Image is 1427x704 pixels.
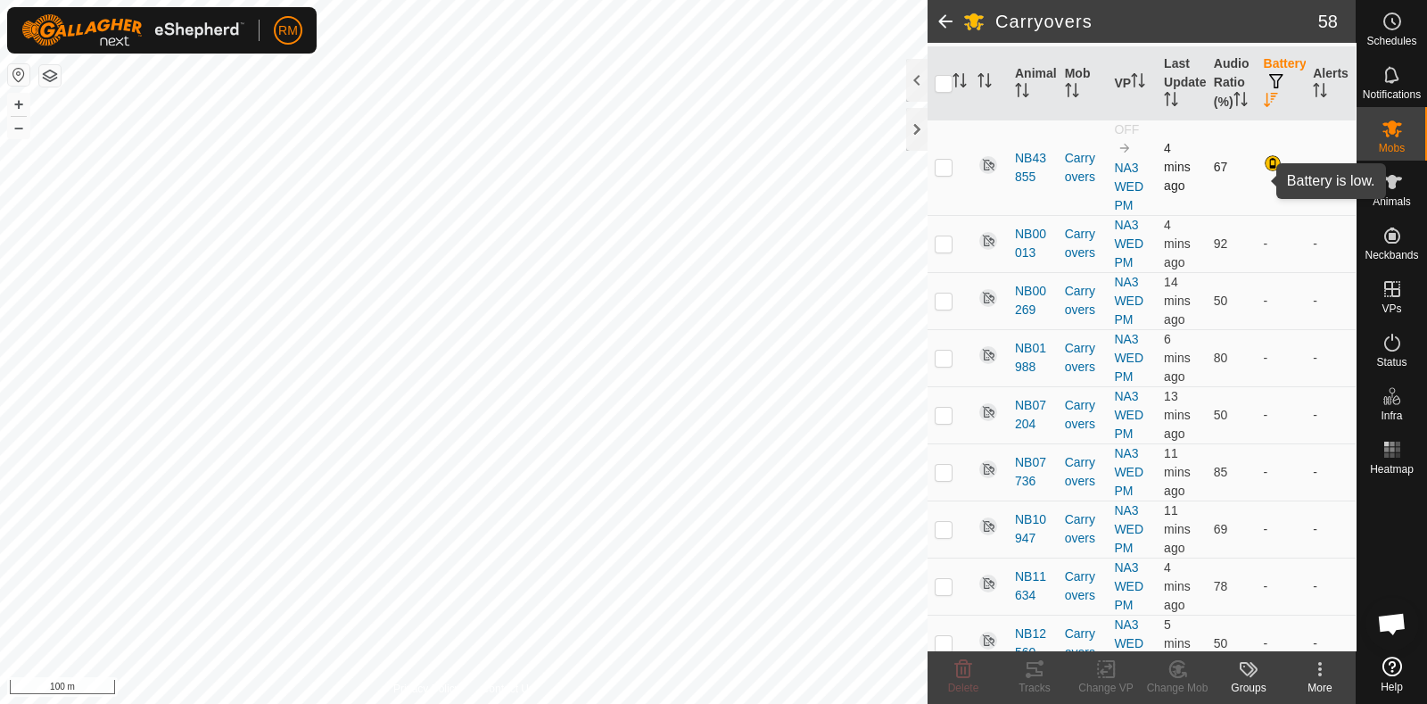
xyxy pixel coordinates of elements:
[1381,410,1402,421] span: Infra
[1065,567,1101,605] div: Carryovers
[1233,95,1248,109] p-sorticon: Activate to sort
[1306,120,1356,215] td: -
[278,21,298,40] span: RM
[1365,597,1419,650] div: Open chat
[1015,282,1051,319] span: NB00269
[1214,636,1228,650] span: 50
[1318,8,1338,35] span: 58
[1164,275,1191,327] span: 8 Oct 2025, 12:59 pm
[1164,332,1191,384] span: 8 Oct 2025, 1:08 pm
[1214,522,1228,536] span: 69
[999,680,1070,696] div: Tracks
[1214,408,1228,422] span: 50
[1214,160,1228,174] span: 67
[1164,95,1178,109] p-sorticon: Activate to sort
[1070,680,1142,696] div: Change VP
[948,682,979,694] span: Delete
[1213,680,1284,696] div: Groups
[1373,196,1411,207] span: Animals
[1306,272,1356,329] td: -
[1058,47,1108,120] th: Mob
[1214,294,1228,308] span: 50
[1257,47,1307,120] th: Battery
[1164,560,1191,612] span: 8 Oct 2025, 1:10 pm
[1114,560,1143,612] a: NA3 WED PM
[1142,680,1213,696] div: Change Mob
[977,230,999,252] img: returning off
[1257,615,1307,672] td: -
[1065,453,1101,491] div: Carryovers
[1015,567,1051,605] span: NB11634
[1363,89,1421,100] span: Notifications
[1157,47,1207,120] th: Last Updated
[1306,443,1356,501] td: -
[1357,650,1427,700] a: Help
[1264,95,1278,110] p-sorticon: Activate to sort
[1306,329,1356,386] td: -
[977,344,999,366] img: returning off
[1015,149,1051,186] span: NB43855
[1065,149,1101,186] div: Carryovers
[1114,446,1143,498] a: NA3 WED PM
[1214,465,1228,479] span: 85
[1164,389,1191,441] span: 8 Oct 2025, 1:01 pm
[8,117,29,138] button: –
[995,11,1318,32] h2: Carryovers
[1107,47,1157,120] th: VP
[1114,218,1143,269] a: NA3 WED PM
[1214,579,1228,593] span: 78
[393,681,460,697] a: Privacy Policy
[1065,86,1079,100] p-sorticon: Activate to sort
[1207,47,1257,120] th: Audio Ratio (%)
[1114,503,1143,555] a: NA3 WED PM
[977,573,999,594] img: returning off
[1114,161,1143,212] a: NA3 WED PM
[1365,250,1418,261] span: Neckbands
[1164,617,1191,669] span: 8 Oct 2025, 1:09 pm
[1065,225,1101,262] div: Carryovers
[1015,86,1029,100] p-sorticon: Activate to sort
[1164,141,1191,193] span: 8 Oct 2025, 1:09 pm
[21,14,244,46] img: Gallagher Logo
[1015,396,1051,434] span: NB07204
[1379,143,1405,153] span: Mobs
[1257,443,1307,501] td: -
[1164,218,1191,269] span: 8 Oct 2025, 1:10 pm
[1131,76,1145,90] p-sorticon: Activate to sort
[1306,615,1356,672] td: -
[8,64,29,86] button: Reset Map
[1114,617,1143,669] a: NA3 WED PM
[1306,558,1356,615] td: -
[1114,389,1143,441] a: NA3 WED PM
[1118,141,1132,155] img: to
[1065,510,1101,548] div: Carryovers
[1114,275,1143,327] a: NA3 WED PM
[1257,215,1307,272] td: -
[1015,225,1051,262] span: NB00013
[1114,332,1143,384] a: NA3 WED PM
[8,94,29,115] button: +
[977,516,999,537] img: returning off
[1376,357,1406,368] span: Status
[977,630,999,651] img: returning off
[1164,503,1191,555] span: 8 Oct 2025, 1:02 pm
[1257,558,1307,615] td: -
[977,154,999,176] img: returning off
[1313,86,1327,100] p-sorticon: Activate to sort
[1015,510,1051,548] span: NB10947
[1257,386,1307,443] td: -
[1306,47,1356,120] th: Alerts
[977,287,999,309] img: returning off
[977,76,992,90] p-sorticon: Activate to sort
[1370,464,1414,475] span: Heatmap
[1065,282,1101,319] div: Carryovers
[1114,122,1139,137] span: OFF
[1257,272,1307,329] td: -
[1065,339,1101,377] div: Carryovers
[1008,47,1058,120] th: Animal
[39,65,61,87] button: Map Layers
[1257,329,1307,386] td: -
[482,681,534,697] a: Contact Us
[1015,339,1051,377] span: NB01988
[1382,303,1401,314] span: VPs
